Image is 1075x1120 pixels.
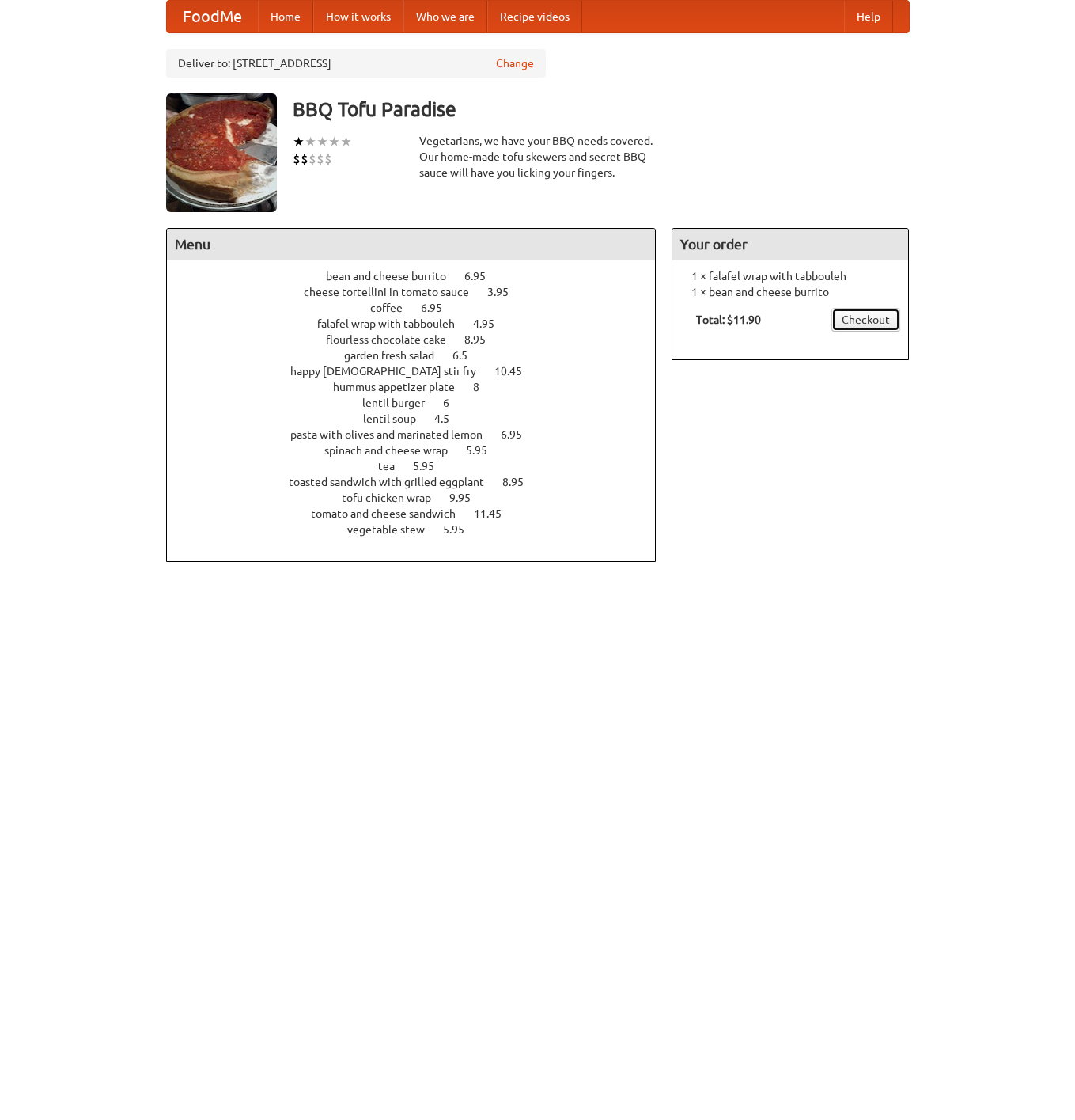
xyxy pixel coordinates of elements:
[672,229,908,260] h4: Your order
[421,302,458,314] span: 6.95
[167,229,656,260] h4: Menu
[333,381,509,393] a: hummus appetizer plate 8
[413,460,450,473] span: 5.95
[487,1,582,32] a: Recipe videos
[680,268,900,284] li: 1 × falafel wrap with tabbouleh
[326,270,515,283] a: bean and cheese burrito 6.95
[326,270,462,283] span: bean and cheese burrito
[362,397,479,409] a: lentil burger 6
[363,412,432,425] span: lentil soup
[317,317,524,330] a: falafel wrap with tabbouleh 4.95
[370,302,418,314] span: coffee
[342,492,500,504] a: tofu chicken wrap 9.95
[304,286,538,298] a: cheese tortellini in tomato sauce 3.95
[324,444,517,457] a: spinach and cheese wrap 5.95
[290,428,551,441] a: pasta with olives and marinated lemon 6.95
[293,93,910,125] h3: BBQ Tofu Paradise
[317,317,471,330] span: falafel wrap with tabbouleh
[466,444,503,457] span: 5.95
[363,412,479,425] a: lentil soup 4.5
[328,133,340,150] li: ★
[378,460,464,473] a: tea 5.95
[342,492,447,504] span: tofu chicken wrap
[362,397,441,409] span: lentil burger
[313,1,403,32] a: How it works
[496,55,534,71] a: Change
[166,49,546,78] div: Deliver to: [STREET_ADDRESS]
[324,444,464,457] span: spinach and cheese wrap
[443,397,465,409] span: 6
[324,150,332,168] li: $
[304,286,485,298] span: cheese tortellini in tomato sauce
[434,412,465,425] span: 4.5
[344,349,450,362] span: garden fresh salad
[311,507,531,520] a: tomato and cheese sandwich 11.45
[326,333,515,346] a: flourless chocolate cake 8.95
[316,150,324,168] li: $
[167,1,258,32] a: FoodMe
[464,270,502,283] span: 6.95
[473,381,495,393] span: 8
[290,365,551,378] a: happy [DEMOGRAPHIC_DATA] stir fry 10.45
[316,133,328,150] li: ★
[326,333,462,346] span: flourless chocolate cake
[370,302,471,314] a: coffee 6.95
[344,349,497,362] a: garden fresh salad 6.5
[474,507,517,520] span: 11.45
[293,133,305,150] li: ★
[494,365,538,378] span: 10.45
[311,507,471,520] span: tomato and cheese sandwich
[340,133,352,150] li: ★
[290,365,492,378] span: happy [DEMOGRAPHIC_DATA] stir fry
[289,476,500,488] span: toasted sandwich with grilled eggplant
[347,523,441,536] span: vegetable stew
[305,133,316,150] li: ★
[419,133,657,180] div: Vegetarians, we have your BBQ needs covered. Our home-made tofu skewers and secret BBQ sauce will...
[473,317,510,330] span: 4.95
[443,523,480,536] span: 5.95
[452,349,483,362] span: 6.5
[501,428,538,441] span: 6.95
[680,284,900,300] li: 1 × bean and cheese burrito
[333,381,471,393] span: hummus appetizer plate
[696,313,761,326] b: Total: $11.90
[449,492,486,504] span: 9.95
[308,150,316,168] li: $
[290,428,498,441] span: pasta with olives and marinated lemon
[844,1,893,32] a: Help
[293,150,301,168] li: $
[464,333,502,346] span: 8.95
[289,476,553,488] a: toasted sandwich with grilled eggplant 8.95
[403,1,487,32] a: Who we are
[347,523,494,536] a: vegetable stew 5.95
[378,460,411,473] span: tea
[502,476,539,488] span: 8.95
[258,1,313,32] a: Home
[487,286,524,298] span: 3.95
[301,150,308,168] li: $
[831,308,900,332] a: Checkout
[166,93,277,212] img: angular.jpg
